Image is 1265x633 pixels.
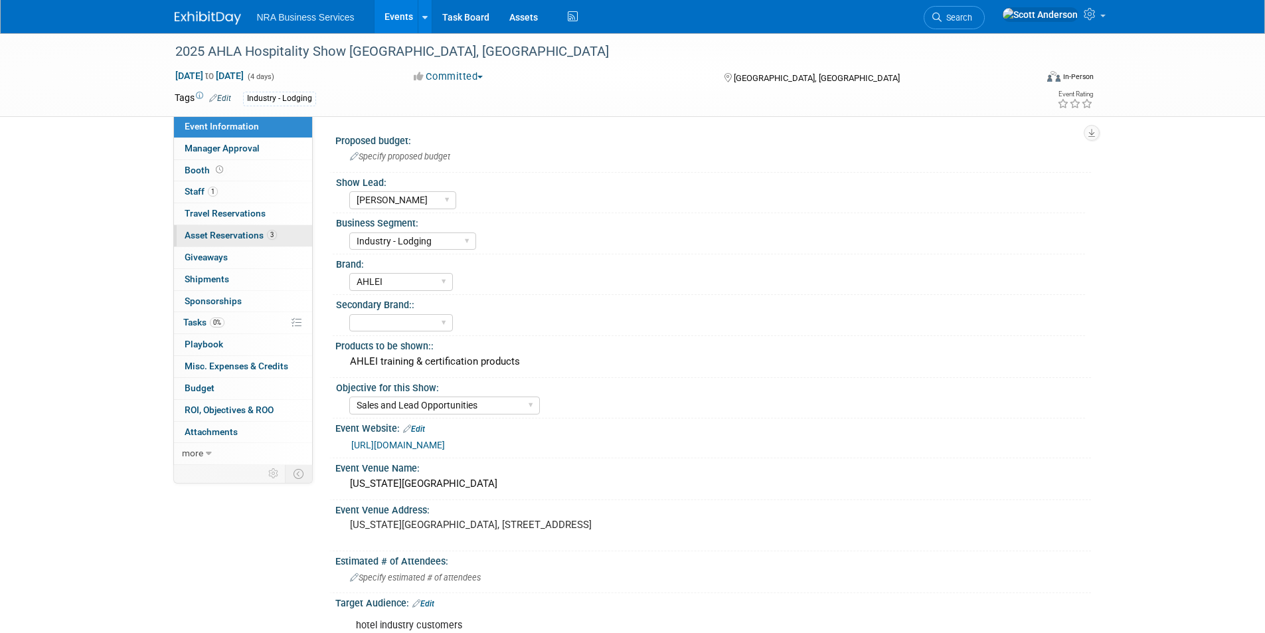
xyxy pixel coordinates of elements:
[350,519,635,531] pre: [US_STATE][GEOGRAPHIC_DATA], [STREET_ADDRESS]
[174,247,312,268] a: Giveaways
[285,465,312,482] td: Toggle Event Tabs
[185,186,218,197] span: Staff
[734,73,900,83] span: [GEOGRAPHIC_DATA], [GEOGRAPHIC_DATA]
[174,400,312,421] a: ROI, Objectives & ROO
[174,160,312,181] a: Booth
[267,230,277,240] span: 3
[174,181,312,203] a: Staff1
[174,443,312,464] a: more
[335,500,1091,517] div: Event Venue Address:
[175,91,231,106] td: Tags
[174,312,312,333] a: Tasks0%
[185,252,228,262] span: Giveaways
[183,317,224,327] span: Tasks
[174,334,312,355] a: Playbook
[171,40,1016,64] div: 2025 AHLA Hospitality Show [GEOGRAPHIC_DATA], [GEOGRAPHIC_DATA]
[336,213,1085,230] div: Business Segment:
[336,254,1085,271] div: Brand:
[335,593,1091,610] div: Target Audience:
[350,151,450,161] span: Specify proposed budget
[1047,71,1060,82] img: Format-Inperson.png
[174,291,312,312] a: Sponsorships
[208,187,218,197] span: 1
[210,317,224,327] span: 0%
[924,6,985,29] a: Search
[335,336,1091,353] div: Products to be shown::
[1057,91,1093,98] div: Event Rating
[175,11,241,25] img: ExhibitDay
[409,70,488,84] button: Committed
[345,474,1081,494] div: [US_STATE][GEOGRAPHIC_DATA]
[257,12,355,23] span: NRA Business Services
[185,405,274,415] span: ROI, Objectives & ROO
[942,13,972,23] span: Search
[350,573,481,583] span: Specify estimated # of attendees
[335,418,1091,436] div: Event Website:
[185,121,259,132] span: Event Information
[185,383,214,393] span: Budget
[335,131,1091,147] div: Proposed budget:
[174,269,312,290] a: Shipments
[174,378,312,399] a: Budget
[174,422,312,443] a: Attachments
[243,92,316,106] div: Industry - Lodging
[403,424,425,434] a: Edit
[185,361,288,371] span: Misc. Expenses & Credits
[174,116,312,137] a: Event Information
[1002,7,1078,22] img: Scott Anderson
[174,356,312,377] a: Misc. Expenses & Credits
[412,599,434,608] a: Edit
[958,69,1094,89] div: Event Format
[262,465,286,482] td: Personalize Event Tab Strip
[336,173,1085,189] div: Show Lead:
[351,440,445,450] a: [URL][DOMAIN_NAME]
[335,551,1091,568] div: Estimated # of Attendees:
[185,230,277,240] span: Asset Reservations
[175,70,244,82] span: [DATE] [DATE]
[174,138,312,159] a: Manager Approval
[203,70,216,81] span: to
[185,274,229,284] span: Shipments
[174,203,312,225] a: Travel Reservations
[185,165,226,175] span: Booth
[213,165,226,175] span: Booth not reserved yet
[174,225,312,246] a: Asset Reservations3
[246,72,274,81] span: (4 days)
[185,143,260,153] span: Manager Approval
[345,351,1081,372] div: AHLEI training & certification products
[185,296,242,306] span: Sponsorships
[185,339,223,349] span: Playbook
[336,378,1085,395] div: Objective for this Show:
[185,208,266,219] span: Travel Reservations
[209,94,231,103] a: Edit
[335,458,1091,475] div: Event Venue Name:
[185,426,238,437] span: Attachments
[182,448,203,458] span: more
[1062,72,1094,82] div: In-Person
[336,295,1085,312] div: Secondary Brand::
